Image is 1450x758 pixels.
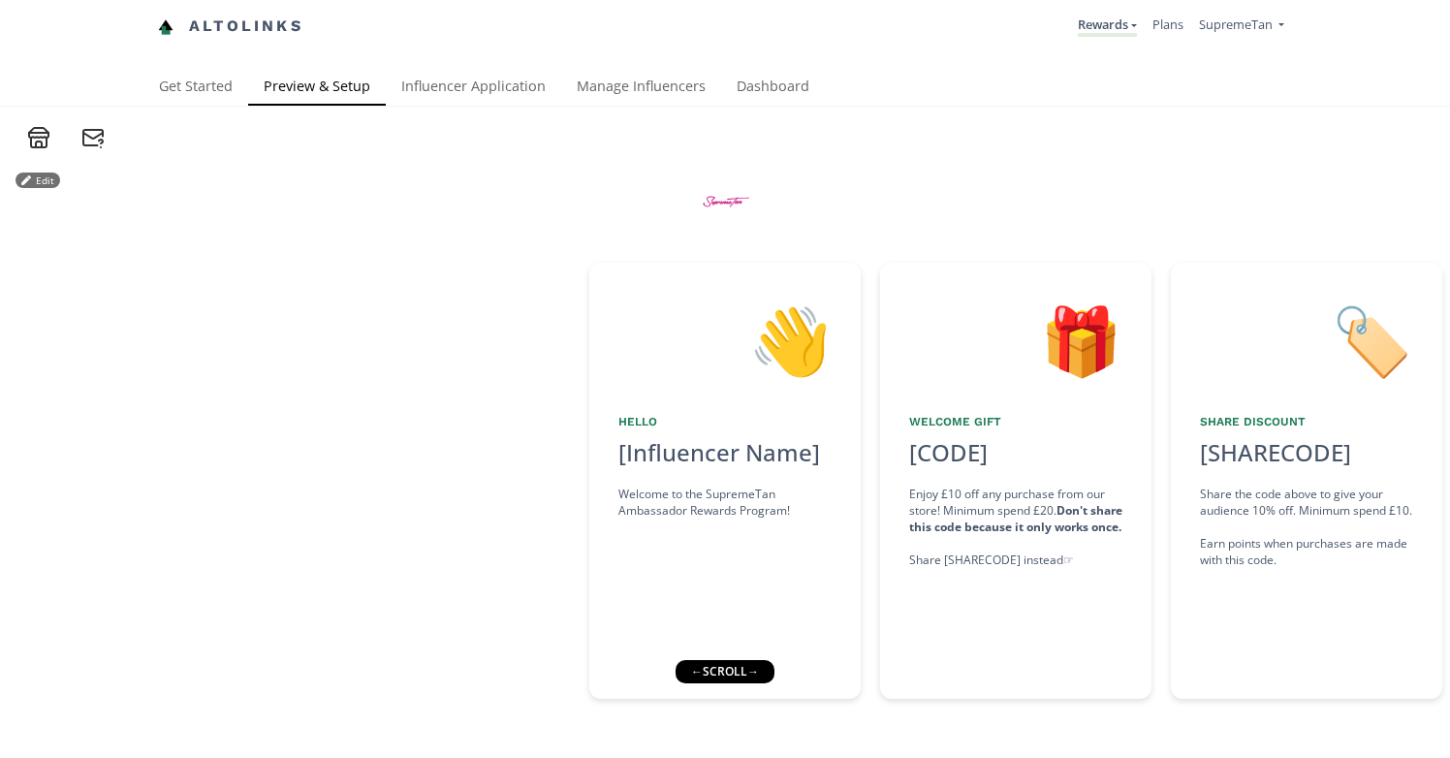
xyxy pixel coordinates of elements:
a: Get Started [143,69,248,108]
div: 👋 [618,292,832,391]
div: ← scroll → [676,660,774,683]
div: [SHARECODE] [1200,436,1351,469]
div: Welcome Gift [909,414,1122,430]
img: BtZWWMaMEGZe [689,165,762,237]
div: Enjoy £10 off any purchase from our store! Minimum spend £20. Share [SHARECODE] instead ☞ [909,486,1122,569]
button: Edit [16,173,60,188]
div: [CODE] [898,436,999,469]
a: Influencer Application [386,69,561,108]
div: Welcome to the SupremeTan Ambassador Rewards Program! [618,486,832,519]
a: Altolinks [158,11,303,43]
a: SupremeTan [1199,16,1284,38]
a: Plans [1152,16,1183,33]
strong: Don't share this code because it only works once. [909,502,1122,535]
div: 🎁 [909,292,1122,391]
div: Share the code above to give your audience 10% off. Minimum spend £10. Earn points when purchases... [1200,486,1413,569]
a: Dashboard [721,69,825,108]
div: 🏷️ [1200,292,1413,391]
div: Share Discount [1200,414,1413,430]
iframe: chat widget [19,19,81,78]
a: Manage Influencers [561,69,721,108]
a: Preview & Setup [248,69,386,108]
span: SupremeTan [1199,16,1273,33]
a: Rewards [1078,16,1137,37]
div: Hello [618,414,832,430]
div: [Influencer Name] [618,436,832,469]
img: favicon-32x32.png [158,19,173,35]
